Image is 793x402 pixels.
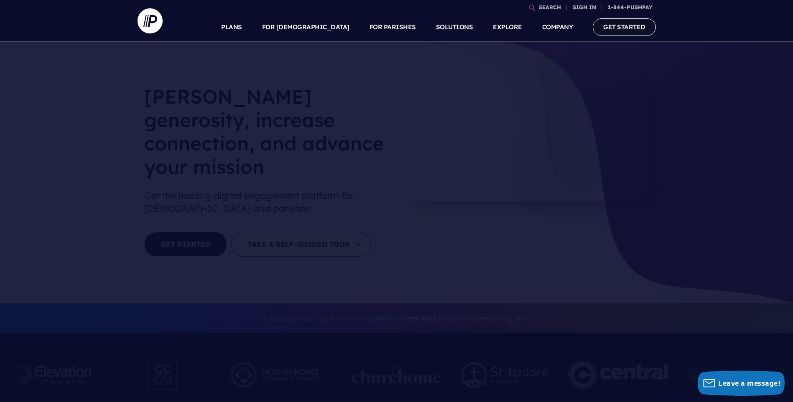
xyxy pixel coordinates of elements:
span: Leave a message! [719,379,780,388]
a: PLANS [221,13,242,42]
a: SOLUTIONS [436,13,473,42]
a: GET STARTED [593,18,656,36]
a: FOR PARISHES [370,13,416,42]
a: FOR [DEMOGRAPHIC_DATA] [262,13,349,42]
button: Leave a message! [698,371,785,396]
a: COMPANY [542,13,573,42]
a: EXPLORE [493,13,522,42]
